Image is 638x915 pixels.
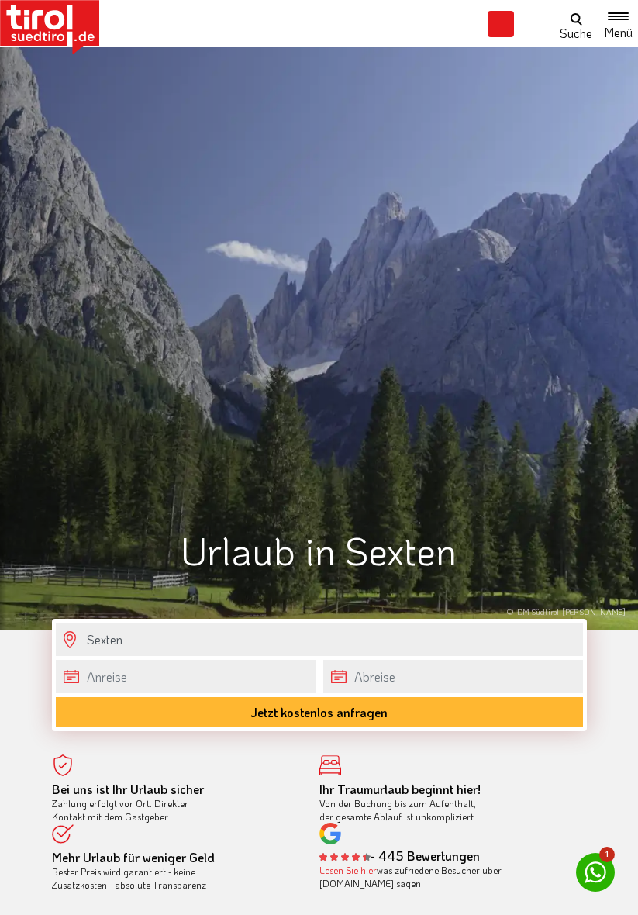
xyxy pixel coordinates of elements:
h1: Urlaub in Sexten [52,529,587,571]
b: - 445 Bewertungen [319,848,480,864]
div: Bester Preis wird garantiert - keine Zusatzkosten - absolute Transparenz [52,851,296,891]
b: Bei uns ist Ihr Urlaub sicher [52,781,204,797]
div: Zahlung erfolgt vor Ort. Direkter Kontakt mit dem Gastgeber [52,783,296,823]
input: Wo soll's hingehen? [56,623,583,656]
input: Anreise [56,660,316,693]
button: Jetzt kostenlos anfragen [56,697,583,727]
span: 1 [599,847,615,862]
a: 1 [576,853,615,892]
input: Abreise [323,660,583,693]
b: Mehr Urlaub für weniger Geld [52,849,215,865]
a: Lesen Sie hier [319,864,377,876]
button: Toggle navigation [598,9,638,39]
img: google [319,823,341,844]
b: Ihr Traumurlaub beginnt hier! [319,781,481,797]
div: Von der Buchung bis zum Aufenthalt, der gesamte Ablauf ist unkompliziert [319,783,564,823]
i: Karte öffnen [488,11,514,37]
div: was zufriedene Besucher über [DOMAIN_NAME] sagen [319,864,564,890]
